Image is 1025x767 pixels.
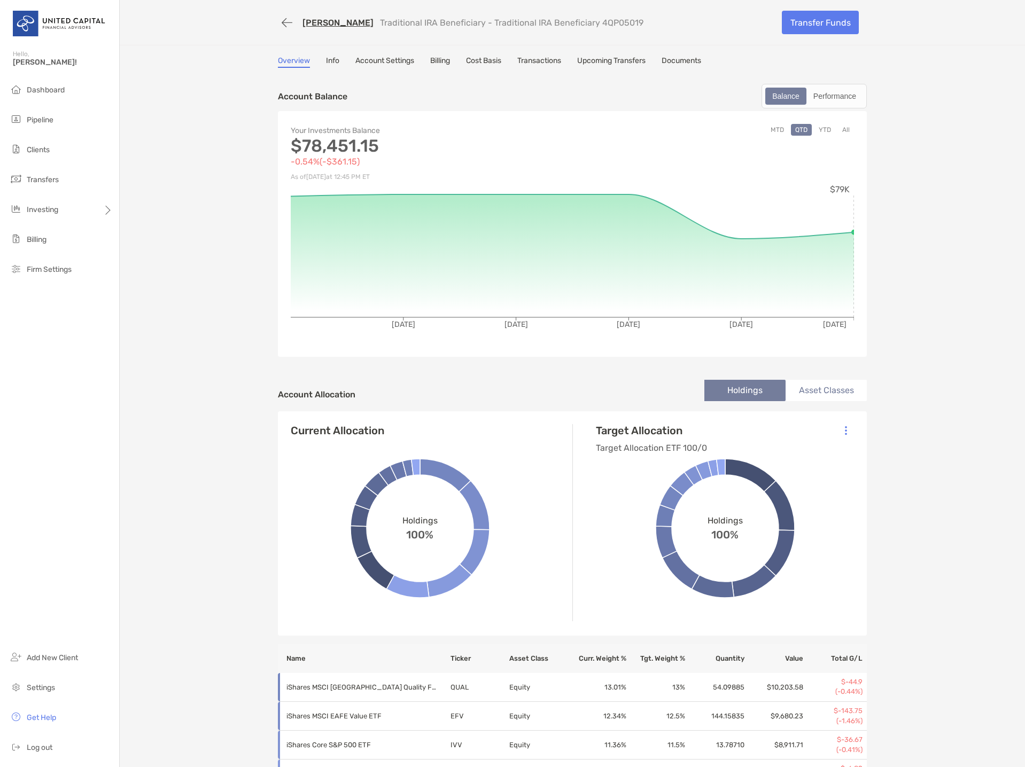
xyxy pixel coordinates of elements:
[406,526,433,541] span: 100%
[392,320,415,329] tspan: [DATE]
[686,644,744,673] th: Quantity
[596,424,707,437] h4: Target Allocation
[568,731,626,760] td: 11.36 %
[466,56,501,68] a: Cost Basis
[704,380,786,401] li: Holdings
[711,526,739,541] span: 100%
[627,731,686,760] td: 11.5 %
[291,155,572,168] p: -0.54% ( -$361.15 )
[804,677,863,687] p: $-44.9
[686,673,744,702] td: 54.09885
[509,702,568,731] td: Equity
[791,124,812,136] button: QTD
[745,673,804,702] td: $10,203.58
[10,710,22,723] img: get-help icon
[804,687,863,696] p: (-0.44%)
[278,644,450,673] th: Name
[27,653,78,662] span: Add New Client
[10,680,22,693] img: settings icon
[762,84,867,108] div: segmented control
[807,89,862,104] div: Performance
[10,202,22,215] img: investing icon
[509,731,568,760] td: Equity
[823,320,847,329] tspan: [DATE]
[804,735,863,745] p: $-36.67
[686,702,744,731] td: 144.15835
[326,56,339,68] a: Info
[27,683,55,692] span: Settings
[291,424,384,437] h4: Current Allocation
[766,89,805,104] div: Balance
[27,265,72,274] span: Firm Settings
[814,124,835,136] button: YTD
[450,673,509,702] td: QUAL
[10,651,22,663] img: add_new_client icon
[402,515,438,526] span: Holdings
[450,702,509,731] td: EFV
[291,170,572,184] p: As of [DATE] at 12:45 PM ET
[278,56,310,68] a: Overview
[838,124,854,136] button: All
[27,85,65,95] span: Dashboard
[302,18,374,28] a: [PERSON_NAME]
[291,139,572,153] p: $78,451.15
[27,713,56,722] span: Get Help
[745,644,804,673] th: Value
[786,380,867,401] li: Asset Classes
[13,4,106,43] img: United Capital Logo
[13,58,113,67] span: [PERSON_NAME]!
[450,731,509,760] td: IVV
[27,145,50,154] span: Clients
[627,702,686,731] td: 12.5 %
[662,56,701,68] a: Documents
[286,680,436,694] p: iShares MSCI USA Quality Factor ETF
[517,56,561,68] a: Transactions
[10,262,22,275] img: firm-settings icon
[286,709,436,723] p: iShares MSCI EAFE Value ETF
[627,644,686,673] th: Tgt. Weight %
[450,644,509,673] th: Ticker
[596,441,707,455] p: Target Allocation ETF 100/0
[845,426,847,435] img: Icon List Menu
[708,515,743,526] span: Holdings
[10,740,22,753] img: logout icon
[782,11,859,34] a: Transfer Funds
[804,716,863,726] p: (-1.46%)
[10,232,22,245] img: billing icon
[745,702,804,731] td: $9,680.23
[380,18,643,28] p: Traditional IRA Beneficiary - Traditional IRA Beneficiary 4QP05019
[617,320,640,329] tspan: [DATE]
[278,90,347,103] p: Account Balance
[10,83,22,96] img: dashboard icon
[278,389,355,400] h4: Account Allocation
[286,738,436,752] p: iShares Core S&P 500 ETF
[804,644,867,673] th: Total G/L
[10,173,22,185] img: transfers icon
[627,673,686,702] td: 13 %
[430,56,450,68] a: Billing
[27,235,46,244] span: Billing
[830,184,850,194] tspan: $79K
[804,706,863,716] p: $-143.75
[509,673,568,702] td: Equity
[355,56,414,68] a: Account Settings
[504,320,528,329] tspan: [DATE]
[291,124,572,137] p: Your Investments Balance
[10,113,22,126] img: pipeline icon
[568,644,626,673] th: Curr. Weight %
[27,175,59,184] span: Transfers
[804,745,863,755] p: (-0.41%)
[568,673,626,702] td: 13.01 %
[745,731,804,760] td: $8,911.71
[27,205,58,214] span: Investing
[27,115,53,124] span: Pipeline
[766,124,788,136] button: MTD
[729,320,753,329] tspan: [DATE]
[509,644,568,673] th: Asset Class
[27,743,52,752] span: Log out
[568,702,626,731] td: 12.34 %
[10,143,22,155] img: clients icon
[686,731,744,760] td: 13.78710
[577,56,646,68] a: Upcoming Transfers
